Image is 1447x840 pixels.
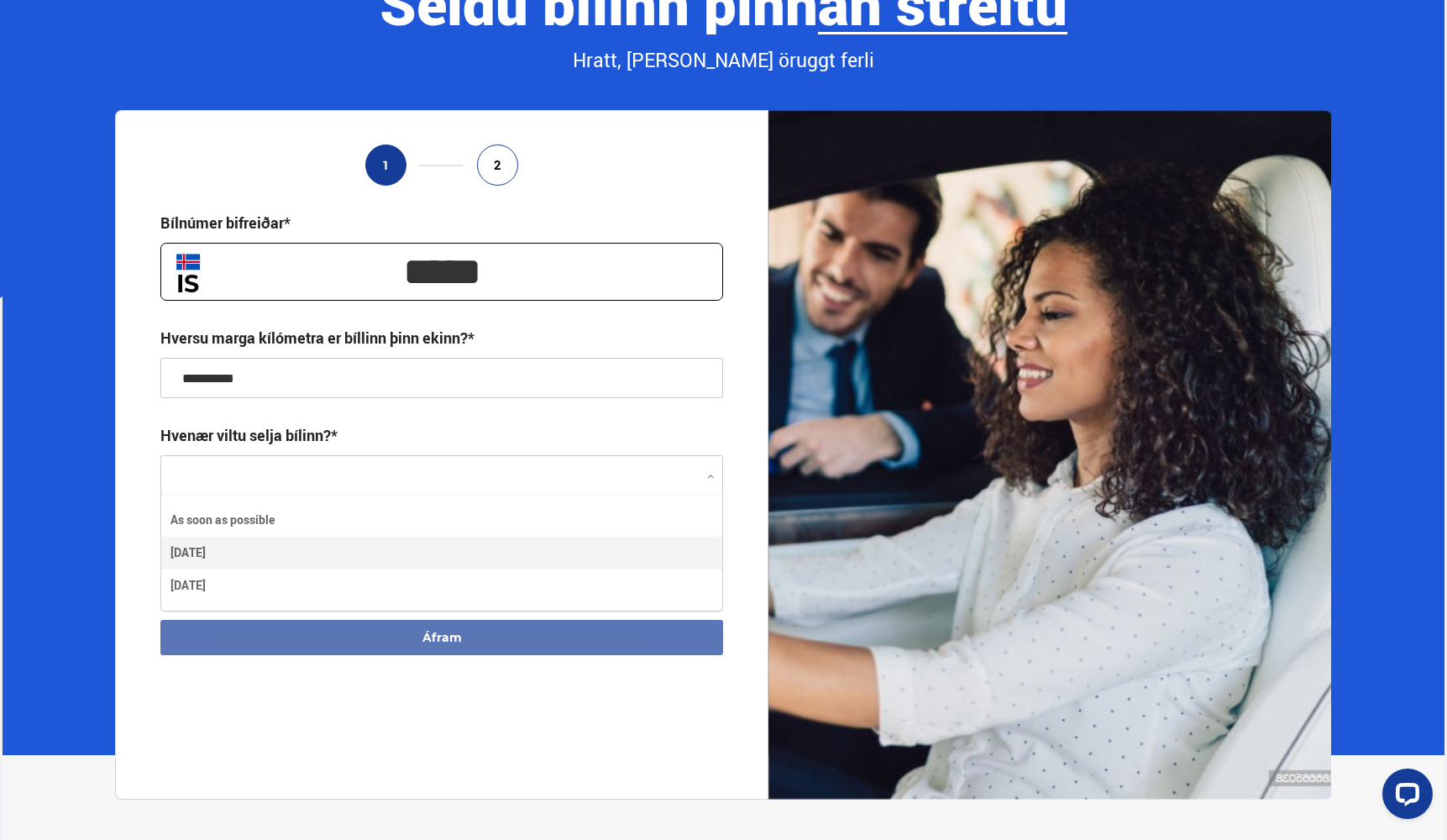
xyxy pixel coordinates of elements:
[160,620,723,655] button: Áfram
[160,425,338,445] label: Hvenær viltu selja bílinn?*
[115,46,1331,75] div: Hratt, [PERSON_NAME] öruggt ferli
[170,508,275,533] span: As soon as possible
[494,158,501,172] span: 2
[170,541,206,565] span: [DATE]
[160,328,474,348] div: Hversu marga kílómetra er bíllinn þinn ekinn?*
[1369,762,1439,832] iframe: LiveChat chat widget
[382,158,390,172] span: 1
[170,574,206,598] span: [DATE]
[160,213,291,233] div: Bílnúmer bifreiðar*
